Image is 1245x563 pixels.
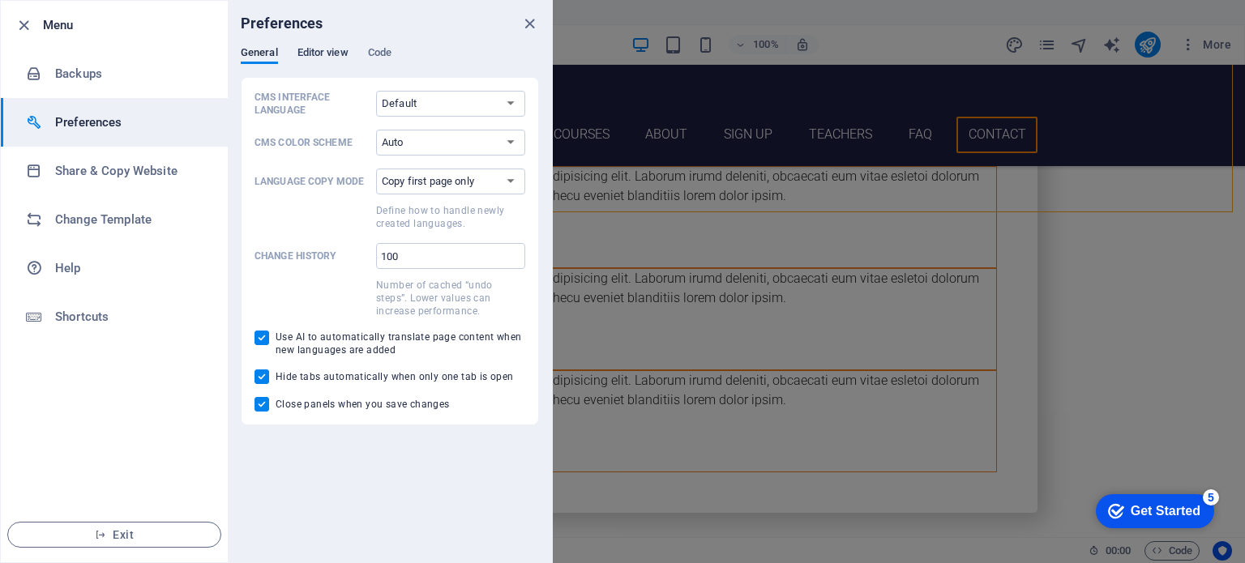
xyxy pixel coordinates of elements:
[120,3,136,19] div: 5
[43,15,215,35] h6: Menu
[368,43,391,66] span: Code
[241,46,539,77] div: Preferences
[276,398,450,411] span: Close panels when you save changes
[55,307,205,326] h6: Shortcuts
[241,14,323,33] h6: Preferences
[376,168,525,194] select: Language Copy ModeDefine how to handle newly created languages.
[21,528,207,541] span: Exit
[55,64,205,83] h6: Backups
[241,43,278,66] span: General
[55,258,205,278] h6: Help
[255,175,370,188] p: Language Copy Mode
[13,8,131,42] div: Get Started 5 items remaining, 0% complete
[55,210,205,229] h6: Change Template
[48,18,118,32] div: Get Started
[55,161,205,181] h6: Share & Copy Website
[55,113,205,132] h6: Preferences
[520,14,539,33] button: close
[1,244,228,292] a: Help
[276,370,514,383] span: Hide tabs automatically when only one tab is open
[376,279,525,318] p: Number of cached “undo steps”. Lower values can increase performance.
[255,91,370,117] p: CMS Interface Language
[255,250,370,262] p: Change history
[376,204,525,230] p: Define how to handle newly created languages.
[376,243,525,269] input: Change historyNumber of cached “undo steps”. Lower values can increase performance.
[7,522,221,548] button: Exit
[276,331,525,356] span: Use AI to automatically translate page content when new languages are added
[376,91,525,117] select: CMS Interface Language
[255,136,370,149] p: CMS Color Scheme
[297,43,349,66] span: Editor view
[376,130,525,156] select: CMS Color Scheme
